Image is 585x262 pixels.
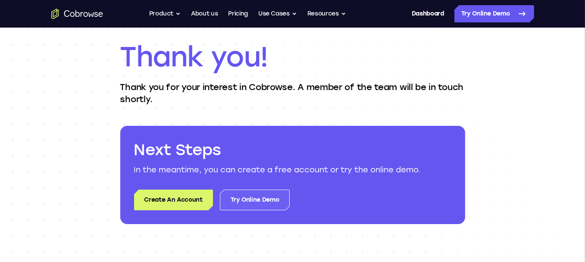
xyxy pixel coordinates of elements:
button: Resources [307,5,346,22]
p: In the meantime, you can create a free account or try the online demo. [134,164,451,176]
a: Pricing [228,5,248,22]
a: Try Online Demo [454,5,534,22]
button: Use Cases [258,5,297,22]
a: Dashboard [412,5,444,22]
a: Try Online Demo [220,190,290,210]
a: Create An Account [134,190,213,210]
h1: Thank you! [120,40,465,74]
h2: Next Steps [134,140,451,160]
a: Go to the home page [51,9,103,19]
a: About us [191,5,218,22]
p: Thank you for your interest in Cobrowse. A member of the team will be in touch shortly. [120,81,465,105]
button: Product [149,5,181,22]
